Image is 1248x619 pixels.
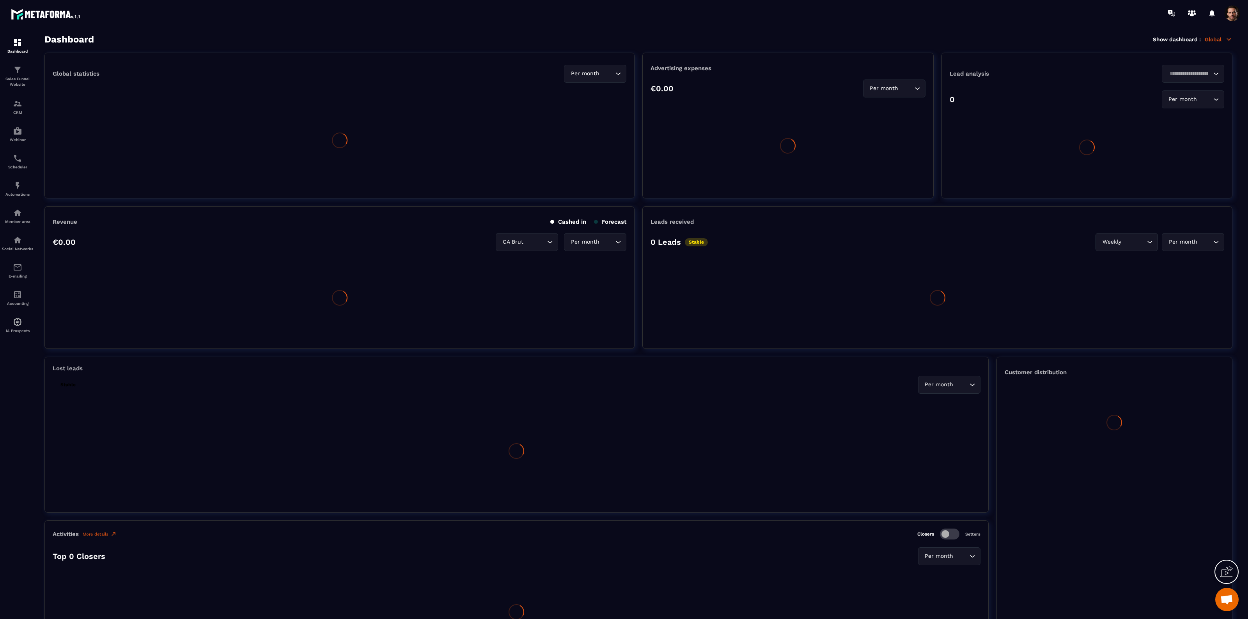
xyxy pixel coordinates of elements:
img: automations [13,208,22,218]
a: accountantaccountantAccounting [2,284,33,311]
a: More details [83,531,117,537]
span: Per month [569,69,601,78]
p: €0.00 [53,237,76,247]
div: Search for option [564,65,626,83]
p: Show dashboard : [1153,36,1201,42]
a: automationsautomationsWebinar [2,120,33,148]
p: Member area [2,219,33,224]
input: Search for option [955,552,968,561]
span: Per month [569,238,601,246]
h3: Dashboard [44,34,94,45]
span: Per month [1167,238,1199,246]
p: Advertising expenses [651,65,925,72]
input: Search for option [1199,238,1211,246]
p: €0.00 [651,84,674,93]
p: CRM [2,110,33,115]
div: Search for option [1162,233,1224,251]
p: Revenue [53,218,77,225]
p: Accounting [2,301,33,306]
a: formationformationCRM [2,93,33,120]
img: email [13,263,22,272]
p: IA Prospects [2,329,33,333]
img: automations [13,181,22,190]
p: Cashed in [550,218,586,225]
img: automations [13,317,22,327]
div: Mở cuộc trò chuyện [1215,588,1239,611]
span: Per month [923,380,955,389]
p: Automations [2,192,33,196]
span: CA Brut [501,238,525,246]
p: Leads received [651,218,694,225]
a: formationformationSales Funnel Website [2,59,33,93]
a: automationsautomationsMember area [2,202,33,230]
input: Search for option [900,84,913,93]
p: 0 [950,95,955,104]
input: Search for option [1123,238,1145,246]
span: Per month [923,552,955,561]
p: Scheduler [2,165,33,169]
div: Search for option [1162,90,1224,108]
span: Per month [1167,95,1199,104]
input: Search for option [1167,69,1211,78]
img: scheduler [13,154,22,163]
a: social-networksocial-networkSocial Networks [2,230,33,257]
input: Search for option [525,238,545,246]
img: automations [13,126,22,136]
div: Search for option [1096,233,1158,251]
p: Stable [57,381,80,389]
a: automationsautomationsAutomations [2,175,33,202]
p: Activities [53,531,79,538]
p: Sales Funnel Website [2,76,33,87]
input: Search for option [1199,95,1211,104]
span: Weekly [1101,238,1123,246]
a: emailemailE-mailing [2,257,33,284]
div: Search for option [1162,65,1224,83]
div: Search for option [863,80,925,97]
p: E-mailing [2,274,33,278]
img: narrow-up-right-o.6b7c60e2.svg [110,531,117,537]
img: formation [13,65,22,74]
p: Closers [917,531,934,537]
img: formation [13,99,22,108]
p: Customer distribution [1005,369,1224,376]
a: schedulerschedulerScheduler [2,148,33,175]
input: Search for option [601,69,613,78]
p: Webinar [2,138,33,142]
p: Setters [965,532,980,537]
a: formationformationDashboard [2,32,33,59]
div: Search for option [564,233,626,251]
img: accountant [13,290,22,299]
input: Search for option [955,380,968,389]
p: Global [1205,36,1232,43]
p: Forecast [594,218,626,225]
div: Search for option [918,376,980,394]
div: Search for option [496,233,558,251]
input: Search for option [601,238,613,246]
span: Per month [868,84,900,93]
p: Stable [685,238,708,246]
p: Lead analysis [950,70,1087,77]
p: Dashboard [2,49,33,53]
p: Social Networks [2,247,33,251]
img: social-network [13,235,22,245]
img: formation [13,38,22,47]
p: Global statistics [53,70,99,77]
div: Search for option [918,547,980,565]
p: 0 Leads [651,237,681,247]
img: logo [11,7,81,21]
p: Lost leads [53,365,83,372]
p: Top 0 Closers [53,552,105,561]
